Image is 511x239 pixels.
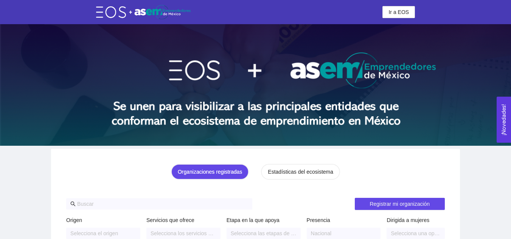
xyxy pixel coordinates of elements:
[96,5,191,19] img: eos-asem-logo.38b026ae.png
[382,6,415,18] button: Ir a EOS
[70,201,76,207] span: search
[178,168,242,176] div: Organizaciones registradas
[227,216,280,224] label: Etapa en la que apoya
[307,216,330,224] label: Presencia
[66,216,82,224] label: Origen
[146,216,194,224] label: Servicios que ofrece
[77,200,248,208] input: Buscar
[387,216,429,224] label: Dirigida a mujeres
[497,97,511,143] button: Open Feedback Widget
[355,198,445,210] button: Registrar mi organización
[370,200,430,208] span: Registrar mi organización
[268,168,333,176] div: Estadísticas del ecosistema
[388,8,409,16] span: Ir a EOS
